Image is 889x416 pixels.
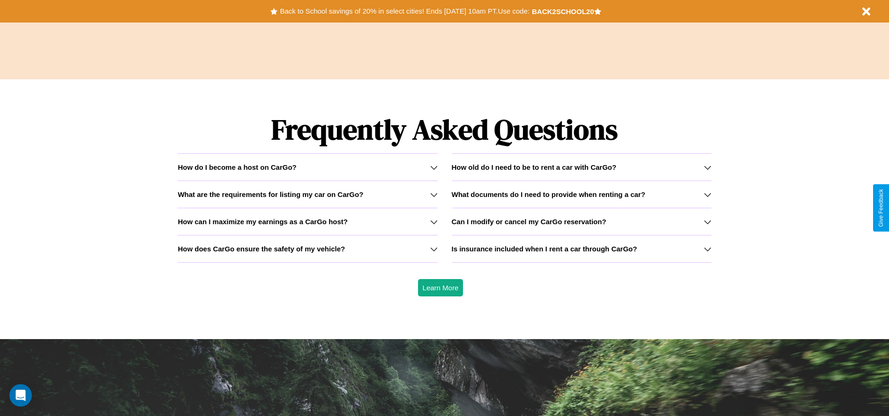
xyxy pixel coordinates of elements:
[452,190,645,198] h3: What documents do I need to provide when renting a car?
[277,5,531,18] button: Back to School savings of 20% in select cities! Ends [DATE] 10am PT.Use code:
[452,218,606,226] h3: Can I modify or cancel my CarGo reservation?
[178,163,296,171] h3: How do I become a host on CarGo?
[178,106,711,153] h1: Frequently Asked Questions
[452,245,637,253] h3: Is insurance included when I rent a car through CarGo?
[178,245,345,253] h3: How does CarGo ensure the safety of my vehicle?
[418,279,463,296] button: Learn More
[178,218,348,226] h3: How can I maximize my earnings as a CarGo host?
[452,163,617,171] h3: How old do I need to be to rent a car with CarGo?
[878,189,884,227] div: Give Feedback
[178,190,363,198] h3: What are the requirements for listing my car on CarGo?
[9,384,32,407] div: Open Intercom Messenger
[532,8,594,15] b: BACK2SCHOOL20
